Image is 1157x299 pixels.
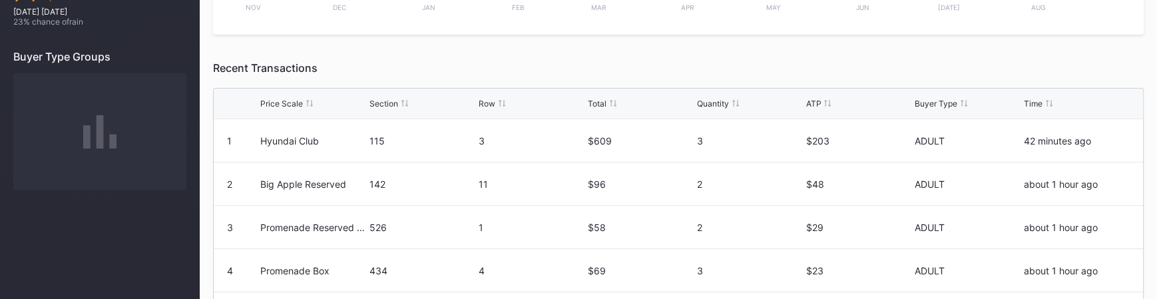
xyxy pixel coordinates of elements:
div: 3 [227,222,233,233]
div: 2 [227,178,232,190]
div: Quantity [697,99,729,109]
div: Big Apple Reserved [260,178,366,190]
div: Buyer Type Groups [13,50,186,63]
div: 3 [697,135,803,147]
div: Total [588,99,606,109]
div: ADULT [915,222,1021,233]
div: 1 [227,135,232,147]
div: Promenade Reserved Gold [260,222,366,233]
div: Promenade Box [260,265,366,276]
div: 11 [479,178,584,190]
div: ADULT [915,178,1021,190]
div: $96 [588,178,694,190]
text: May [766,3,781,11]
div: 2 [697,222,803,233]
div: 434 [369,265,475,276]
text: Dec [333,3,346,11]
text: [DATE] [938,3,960,11]
div: Section [369,99,398,109]
div: $48 [806,178,911,190]
div: ADULT [915,265,1021,276]
div: 115 [369,135,475,147]
div: $69 [588,265,694,276]
div: $58 [588,222,694,233]
div: [DATE] [DATE] [13,7,186,17]
div: $609 [588,135,694,147]
div: 42 minutes ago [1024,135,1130,147]
text: Jun [856,3,869,11]
div: Buyer Type [915,99,957,109]
div: Price Scale [260,99,303,109]
div: about 1 hour ago [1024,222,1130,233]
div: Hyundai Club [260,135,366,147]
div: about 1 hour ago [1024,178,1130,190]
text: Aug [1031,3,1044,11]
text: Apr [681,3,694,11]
text: Nov [246,3,261,11]
div: 23 % chance of rain [13,17,186,27]
div: Time [1024,99,1042,109]
div: 4 [479,265,584,276]
text: Feb [511,3,524,11]
div: 142 [369,178,475,190]
div: 526 [369,222,475,233]
div: Recent Transactions [213,61,1144,75]
div: 2 [697,178,803,190]
div: 1 [479,222,584,233]
div: 4 [227,265,233,276]
div: Row [479,99,495,109]
text: Jan [422,3,435,11]
div: $203 [806,135,911,147]
div: about 1 hour ago [1024,265,1130,276]
text: Mar [591,3,606,11]
div: 3 [697,265,803,276]
div: $23 [806,265,911,276]
div: ADULT [915,135,1021,147]
div: ATP [806,99,821,109]
div: 3 [479,135,584,147]
div: $29 [806,222,911,233]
